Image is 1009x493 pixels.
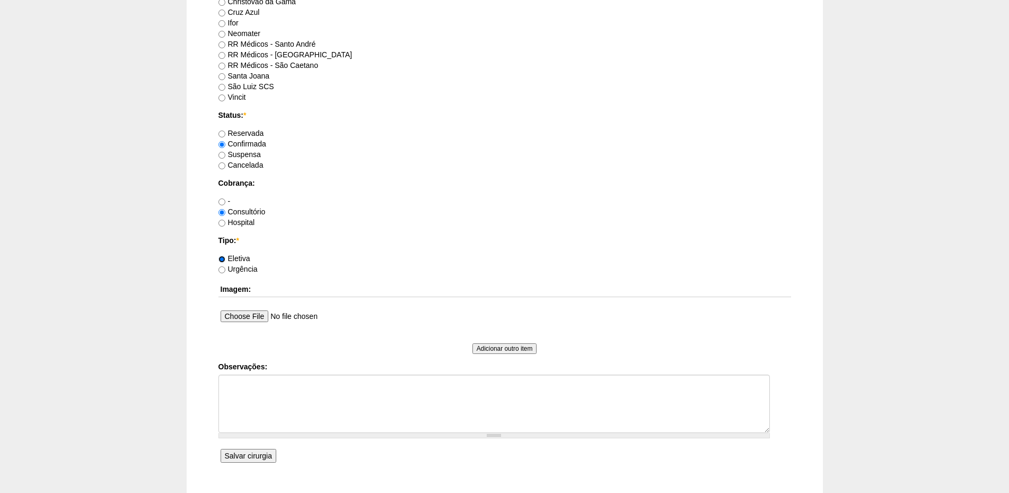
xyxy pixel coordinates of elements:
input: Adicionar outro item [472,343,537,354]
label: Urgência [218,265,258,273]
label: Ifor [218,19,239,27]
label: Vincit [218,93,246,101]
input: Cancelada [218,162,225,169]
input: Santa Joana [218,73,225,80]
input: Urgência [218,266,225,273]
input: Reservada [218,131,225,137]
label: RR Médicos - [GEOGRAPHIC_DATA] [218,50,352,59]
th: Imagem: [218,282,791,297]
input: Consultório [218,209,225,216]
label: Consultório [218,207,266,216]
label: São Luiz SCS [218,82,274,91]
span: Este campo é obrigatório. [236,236,239,245]
label: Neomater [218,29,260,38]
label: Cruz Azul [218,8,260,16]
input: RR Médicos - São Caetano [218,63,225,70]
label: Santa Joana [218,72,270,80]
input: Neomater [218,31,225,38]
input: RR Médicos - [GEOGRAPHIC_DATA] [218,52,225,59]
label: - [218,197,231,205]
label: Cancelada [218,161,264,169]
label: Observações: [218,361,791,372]
label: RR Médicos - Santo André [218,40,316,48]
input: Salvar cirurgia [221,449,276,463]
label: Hospital [218,218,255,227]
input: Suspensa [218,152,225,159]
input: Confirmada [218,141,225,148]
input: São Luiz SCS [218,84,225,91]
label: Cobrança: [218,178,791,188]
label: RR Médicos - São Caetano [218,61,318,70]
input: RR Médicos - Santo André [218,41,225,48]
label: Reservada [218,129,264,137]
input: Cruz Azul [218,10,225,16]
span: Este campo é obrigatório. [243,111,246,119]
label: Eletiva [218,254,250,263]
label: Status: [218,110,791,120]
input: - [218,198,225,205]
input: Vincit [218,94,225,101]
label: Confirmada [218,140,266,148]
label: Suspensa [218,150,261,159]
input: Hospital [218,220,225,227]
input: Eletiva [218,256,225,263]
label: Tipo: [218,235,791,246]
input: Ifor [218,20,225,27]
